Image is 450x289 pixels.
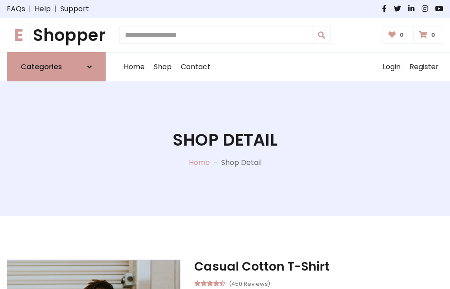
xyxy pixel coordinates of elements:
h1: Shop Detail [173,130,277,150]
a: Categories [7,52,106,81]
a: Support [60,4,89,14]
a: 0 [383,27,412,44]
p: - [210,157,221,168]
a: FAQs [7,4,25,14]
small: (450 Reviews) [229,278,270,289]
a: Home [119,53,149,81]
a: 0 [413,27,443,44]
a: Home [189,157,210,168]
a: Shop [149,53,176,81]
span: E [7,23,31,47]
a: Contact [176,53,215,81]
span: 0 [397,31,406,39]
span: 0 [429,31,437,39]
h3: Casual Cotton T-Shirt [194,259,443,274]
h1: Shopper [7,25,106,45]
a: Register [405,53,443,81]
span: | [25,4,35,14]
p: Shop Detail [221,157,262,168]
a: Help [35,4,51,14]
span: | [51,4,60,14]
h6: Categories [21,62,62,71]
a: EShopper [7,25,106,45]
a: Login [378,53,405,81]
